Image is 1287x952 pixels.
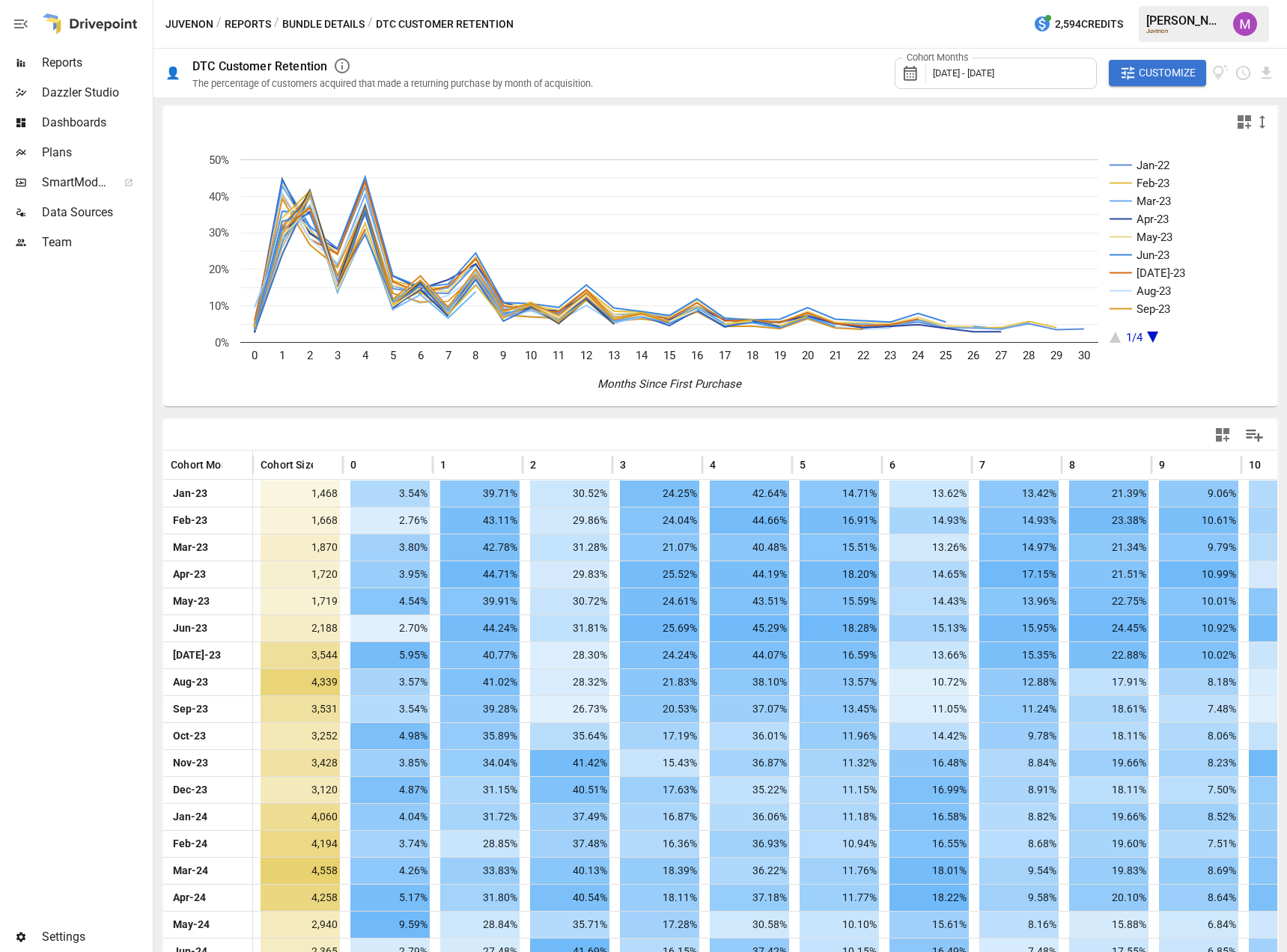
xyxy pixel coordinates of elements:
[979,750,1059,776] span: 8.84%
[903,51,973,64] label: Cohort Months
[350,457,356,472] span: 0
[1137,177,1169,190] text: Feb-23
[261,507,340,534] span: 1,668
[800,588,879,614] span: 15.59%
[620,750,699,776] span: 15.43%
[1027,10,1129,38] button: 2,594Credits
[261,777,340,803] span: 3,120
[710,804,789,830] span: 36.06%
[967,349,979,362] text: 26
[1069,457,1075,472] span: 8
[800,858,879,884] span: 11.76%
[620,696,699,722] span: 20.53%
[440,750,520,776] span: 34.04%
[1159,534,1238,561] span: 9.79%
[710,750,789,776] span: 36.87%
[979,777,1059,803] span: 8.91%
[1137,159,1169,172] text: Jan-22
[209,153,229,167] text: 50%
[884,349,896,362] text: 23
[440,534,520,561] span: 42.78%
[719,349,731,362] text: 17
[500,349,506,362] text: 9
[1159,457,1165,472] span: 9
[350,804,430,830] span: 4.04%
[107,171,118,190] span: ™
[350,507,430,534] span: 2.76%
[1139,64,1196,82] span: Customize
[192,59,327,73] div: DTC Customer Retention
[807,454,828,475] button: Sort
[620,588,699,614] span: 24.61%
[1137,248,1169,262] text: Jun-23
[774,349,786,362] text: 19
[350,534,430,561] span: 3.80%
[620,534,699,561] span: 21.07%
[979,534,1059,561] span: 14.97%
[1126,331,1143,344] text: 1/4
[1069,858,1148,884] span: 19.83%
[979,723,1059,749] span: 9.78%
[530,534,609,561] span: 31.28%
[1055,15,1123,34] span: 2,594 Credits
[710,885,789,911] span: 37.18%
[216,15,222,34] div: /
[620,831,699,857] span: 16.36%
[350,561,430,588] span: 3.95%
[987,454,1008,475] button: Sort
[440,507,520,534] span: 43.11%
[1069,696,1148,722] span: 18.61%
[165,66,180,80] div: 👤
[440,831,520,857] span: 28.85%
[620,777,699,803] span: 17.63%
[314,454,335,475] button: Sort
[530,507,609,534] span: 29.86%
[209,226,229,239] text: 30%
[889,696,969,722] span: 11.05%
[171,669,210,695] span: Aug-23
[889,642,969,668] span: 13.66%
[261,885,340,911] span: 4,258
[746,349,758,362] text: 18
[261,831,340,857] span: 4,194
[224,454,245,475] button: Sort
[440,615,520,641] span: 44.24%
[261,696,340,722] span: 3,531
[192,78,593,89] div: The percentage of customers acquired that made a returning purchase by month of acquisition.
[1069,777,1148,803] span: 18.11%
[800,831,879,857] span: 10.94%
[279,349,285,362] text: 1
[889,885,969,911] span: 18.22%
[530,696,609,722] span: 26.73%
[1159,561,1238,588] span: 10.99%
[710,615,789,641] span: 45.29%
[620,507,699,534] span: 24.04%
[307,349,313,362] text: 2
[1050,349,1062,362] text: 29
[1078,349,1090,362] text: 30
[350,615,430,641] span: 2.70%
[889,534,969,561] span: 13.26%
[530,480,609,507] span: 30.52%
[350,642,430,668] span: 5.95%
[350,696,430,722] span: 3.54%
[710,723,789,749] span: 36.01%
[163,137,1263,406] svg: A chart.
[889,507,969,534] span: 14.93%
[800,723,879,749] span: 11.96%
[171,723,208,749] span: Oct-23
[979,588,1059,614] span: 13.96%
[350,831,430,857] span: 3.74%
[171,777,210,803] span: Dec-23
[1069,642,1148,668] span: 22.88%
[390,349,396,362] text: 5
[1137,195,1171,208] text: Mar-23
[171,831,210,857] span: Feb-24
[1159,858,1238,884] span: 8.69%
[440,480,520,507] span: 39.71%
[1069,480,1148,507] span: 21.39%
[209,299,229,313] text: 10%
[261,615,340,641] span: 2,188
[42,928,150,946] span: Settings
